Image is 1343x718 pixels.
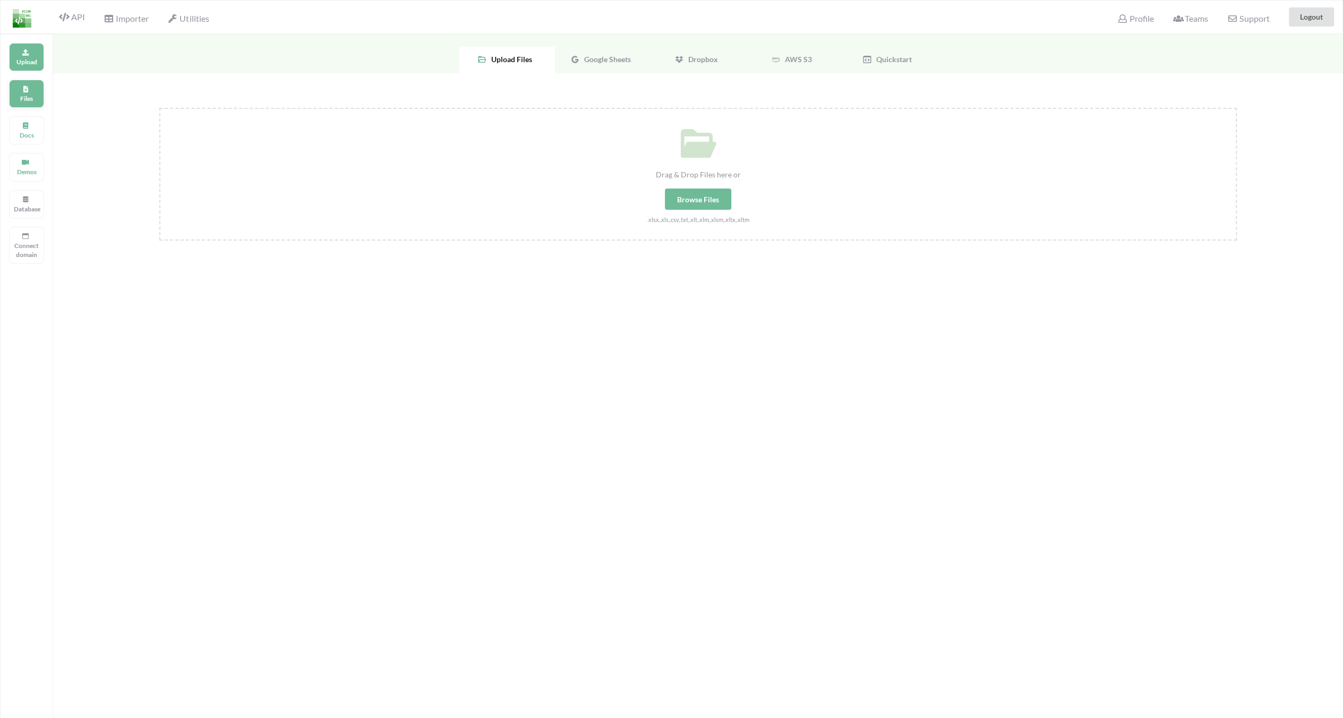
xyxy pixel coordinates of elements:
span: Dropbox [684,55,718,64]
span: Google Sheets [580,55,631,64]
p: Database [14,204,39,213]
div: Drag & Drop Files here or [160,169,1236,180]
div: Browse Files [665,189,731,210]
span: API [59,12,84,22]
span: AWS S3 [781,55,812,64]
span: Upload Files [487,55,532,64]
p: Connect domain [14,241,39,259]
span: Quickstart [872,55,912,64]
p: Upload [14,57,39,66]
span: Support [1227,14,1269,23]
img: LogoIcon.png [13,9,31,28]
button: Logout [1289,7,1334,27]
span: Profile [1117,13,1153,23]
span: Teams [1173,13,1208,23]
p: Docs [14,131,39,140]
p: Demos [14,167,39,176]
small: .xlsx,.xls,.csv,.txt,.xlt,.xlm,.xlsm,.xltx,.xltm [647,216,749,223]
span: Utilities [168,13,209,23]
p: Files [14,94,39,103]
span: Importer [104,13,148,23]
